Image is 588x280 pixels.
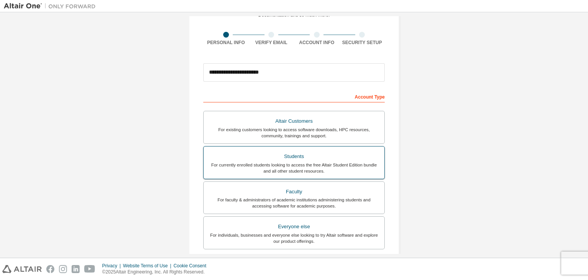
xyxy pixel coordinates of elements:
[46,265,54,273] img: facebook.svg
[72,265,80,273] img: linkedin.svg
[102,269,211,275] p: © 2025 Altair Engineering, Inc. All Rights Reserved.
[208,186,380,197] div: Faculty
[340,40,385,46] div: Security Setup
[59,265,67,273] img: instagram.svg
[208,162,380,174] div: For currently enrolled students looking to access the free Altair Student Edition bundle and all ...
[208,127,380,139] div: For existing customers looking to access software downloads, HPC resources, community, trainings ...
[208,197,380,209] div: For faculty & administrators of academic institutions administering students and accessing softwa...
[84,265,95,273] img: youtube.svg
[294,40,340,46] div: Account Info
[249,40,294,46] div: Verify Email
[2,265,42,273] img: altair_logo.svg
[208,151,380,162] div: Students
[102,263,123,269] div: Privacy
[203,40,249,46] div: Personal Info
[123,263,173,269] div: Website Terms of Use
[4,2,100,10] img: Altair One
[208,221,380,232] div: Everyone else
[208,116,380,127] div: Altair Customers
[208,232,380,244] div: For individuals, businesses and everyone else looking to try Altair software and explore our prod...
[173,263,211,269] div: Cookie Consent
[203,90,385,102] div: Account Type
